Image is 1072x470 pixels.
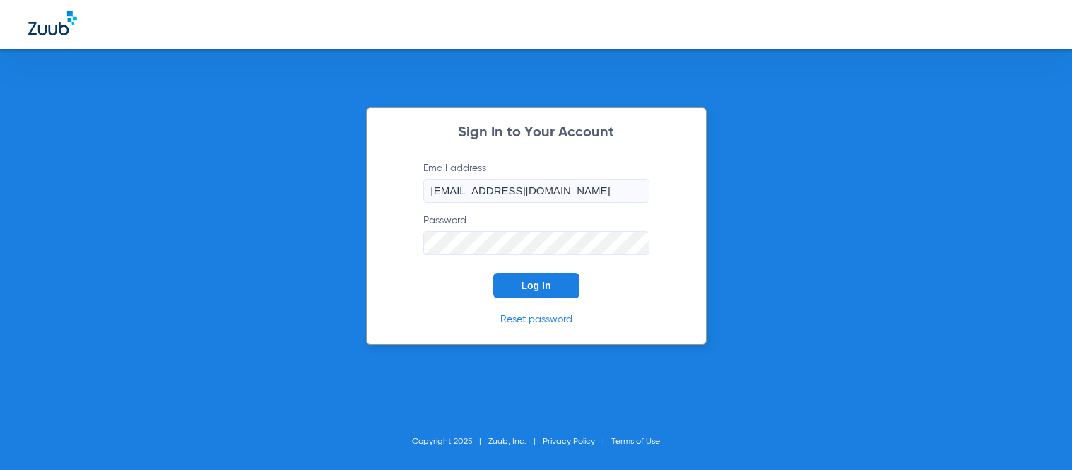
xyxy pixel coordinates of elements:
button: Log In [493,273,579,298]
label: Email address [423,161,649,203]
li: Zuub, Inc. [488,435,543,449]
a: Reset password [500,315,572,324]
input: PasswordOpen Keeper Popup [423,231,649,255]
a: Privacy Policy [543,437,595,446]
a: Terms of Use [611,437,660,446]
li: Copyright 2025 [412,435,488,449]
label: Password [423,213,649,255]
h2: Sign In to Your Account [402,126,671,140]
iframe: Chat Widget [1001,402,1072,470]
input: Email addressOpen Keeper Popup [423,179,649,203]
img: Zuub Logo [28,11,77,35]
span: Log In [522,280,551,291]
